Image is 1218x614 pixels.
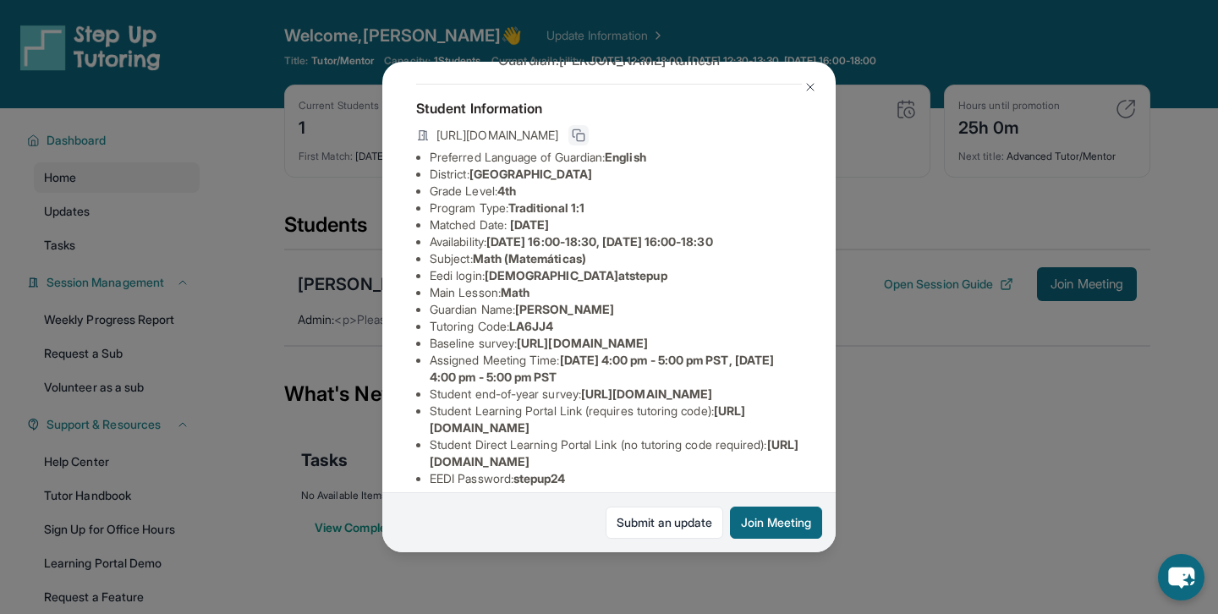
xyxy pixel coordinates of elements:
[804,80,817,94] img: Close Icon
[473,251,586,266] span: Math (Matemáticas)
[430,233,802,250] li: Availability:
[1158,554,1204,600] button: chat-button
[430,335,802,352] li: Baseline survey :
[605,150,646,164] span: English
[501,285,529,299] span: Math
[430,470,802,487] li: EEDI Password :
[430,386,802,403] li: Student end-of-year survey :
[430,217,802,233] li: Matched Date:
[430,267,802,284] li: Eedi login :
[430,301,802,318] li: Guardian Name :
[486,234,713,249] span: [DATE] 16:00-18:30, [DATE] 16:00-18:30
[581,386,712,401] span: [URL][DOMAIN_NAME]
[497,184,516,198] span: 4th
[430,436,802,470] li: Student Direct Learning Portal Link (no tutoring code required) :
[430,183,802,200] li: Grade Level:
[517,336,648,350] span: [URL][DOMAIN_NAME]
[513,471,566,485] span: stepup24
[430,403,802,436] li: Student Learning Portal Link (requires tutoring code) :
[430,250,802,267] li: Subject :
[430,200,802,217] li: Program Type:
[485,268,667,282] span: [DEMOGRAPHIC_DATA]atstepup
[430,318,802,335] li: Tutoring Code :
[469,167,592,181] span: [GEOGRAPHIC_DATA]
[430,149,802,166] li: Preferred Language of Guardian:
[436,127,558,144] span: [URL][DOMAIN_NAME]
[430,353,774,384] span: [DATE] 4:00 pm - 5:00 pm PST, [DATE] 4:00 pm - 5:00 pm PST
[430,166,802,183] li: District:
[416,98,802,118] h4: Student Information
[509,319,553,333] span: LA6JJ4
[730,507,822,539] button: Join Meeting
[510,217,549,232] span: [DATE]
[606,507,723,539] a: Submit an update
[430,284,802,301] li: Main Lesson :
[515,302,614,316] span: [PERSON_NAME]
[508,200,584,215] span: Traditional 1:1
[568,125,589,145] button: Copy link
[430,352,802,386] li: Assigned Meeting Time :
